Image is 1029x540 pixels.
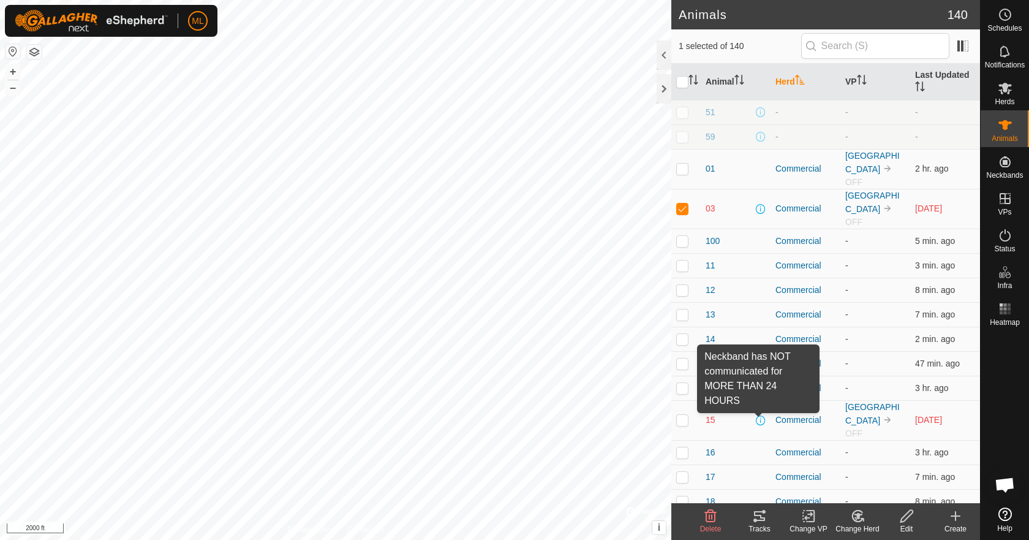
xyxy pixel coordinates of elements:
span: Heatmap [990,319,1020,326]
app-display-virtual-paddock-transition: - [845,310,848,319]
div: Commercial [775,333,835,346]
span: Sep 29, 2025, 11:45 AM [915,236,955,246]
span: 13 [706,308,715,321]
span: - [915,107,918,117]
span: 15 [706,414,715,427]
h2: Animals [679,7,948,22]
div: Commercial [775,357,835,370]
span: Sep 29, 2025, 8:43 AM [915,383,949,393]
a: [GEOGRAPHIC_DATA] [845,402,900,425]
span: OFF [845,428,862,438]
span: 16 [706,446,715,459]
span: Schedules [987,25,1022,32]
span: OFF [845,217,862,227]
span: Sep 29, 2025, 11:42 AM [915,285,955,295]
span: Help [997,525,1012,532]
span: 100 [706,235,720,248]
p-sorticon: Activate to sort [688,77,698,86]
div: - [775,106,835,119]
span: Neckbands [986,172,1023,179]
span: Infra [997,282,1012,289]
span: Sep 29, 2025, 11:42 AM [915,496,955,506]
th: Last Updated [910,64,980,101]
button: – [6,80,20,95]
a: Contact Us [348,524,384,535]
img: Gallagher Logo [15,10,168,32]
span: 14 [706,333,715,346]
button: + [6,64,20,79]
div: Open chat [987,466,1023,503]
div: Create [931,523,980,534]
span: Delete [700,525,722,533]
a: [GEOGRAPHIC_DATA] [845,191,900,214]
button: Reset Map [6,44,20,59]
div: Commercial [775,162,835,175]
span: 59 [706,131,715,143]
span: OFF [845,177,862,187]
p-sorticon: Activate to sort [915,83,925,93]
a: Privacy Policy [287,524,333,535]
span: Sep 29, 2025, 11:43 AM [915,310,955,319]
span: Sep 29, 2025, 11:43 AM [915,472,955,482]
div: Commercial [775,235,835,248]
div: Commercial [775,495,835,508]
app-display-virtual-paddock-transition: - [845,496,848,506]
app-display-virtual-paddock-transition: - [845,107,848,117]
div: Commercial [775,202,835,215]
th: Herd [771,64,840,101]
img: to [883,415,892,425]
img: to [883,203,892,213]
span: - [915,132,918,142]
span: Sep 29, 2025, 11:48 AM [915,334,955,344]
app-display-virtual-paddock-transition: - [845,236,848,246]
span: 11 [706,259,715,272]
button: i [652,521,666,534]
span: ML [192,15,203,28]
app-display-virtual-paddock-transition: - [845,334,848,344]
a: Help [981,503,1029,537]
span: Animals [992,135,1018,142]
span: 147 [706,382,720,395]
span: i [658,522,660,533]
app-display-virtual-paddock-transition: - [845,132,848,142]
span: 03 [706,202,715,215]
a: [GEOGRAPHIC_DATA] [845,151,900,174]
div: Change VP [784,523,833,534]
app-display-virtual-paddock-transition: - [845,447,848,457]
span: 143 [706,357,720,370]
div: Tracks [735,523,784,534]
th: Animal [701,64,771,101]
span: Sep 29, 2025, 11:47 AM [915,260,955,270]
span: Sep 25, 2025, 8:19 PM [915,203,942,213]
span: Sep 29, 2025, 11:03 AM [915,359,960,368]
app-display-virtual-paddock-transition: - [845,472,848,482]
p-sorticon: Activate to sort [795,77,805,86]
app-display-virtual-paddock-transition: - [845,383,848,393]
span: 140 [948,6,968,24]
span: 17 [706,471,715,484]
div: Commercial [775,259,835,272]
div: Commercial [775,284,835,297]
span: Status [994,245,1015,253]
img: to [883,164,892,173]
app-display-virtual-paddock-transition: - [845,285,848,295]
app-display-virtual-paddock-transition: - [845,260,848,270]
div: Commercial [775,471,835,484]
th: VP [840,64,910,101]
button: Map Layers [27,45,42,59]
span: 51 [706,106,715,119]
span: Sep 27, 2025, 4:16 PM [915,415,942,425]
span: 1 selected of 140 [679,40,801,53]
span: 18 [706,495,715,508]
input: Search (S) [801,33,949,59]
app-display-virtual-paddock-transition: - [845,359,848,368]
div: Edit [882,523,931,534]
div: - [775,131,835,143]
div: Commercial [775,414,835,427]
span: Sep 29, 2025, 8:45 AM [915,447,949,457]
span: 12 [706,284,715,297]
span: Sep 29, 2025, 9:29 AM [915,164,949,173]
div: Commercial [775,446,835,459]
div: Commercial [775,308,835,321]
div: Change Herd [833,523,882,534]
